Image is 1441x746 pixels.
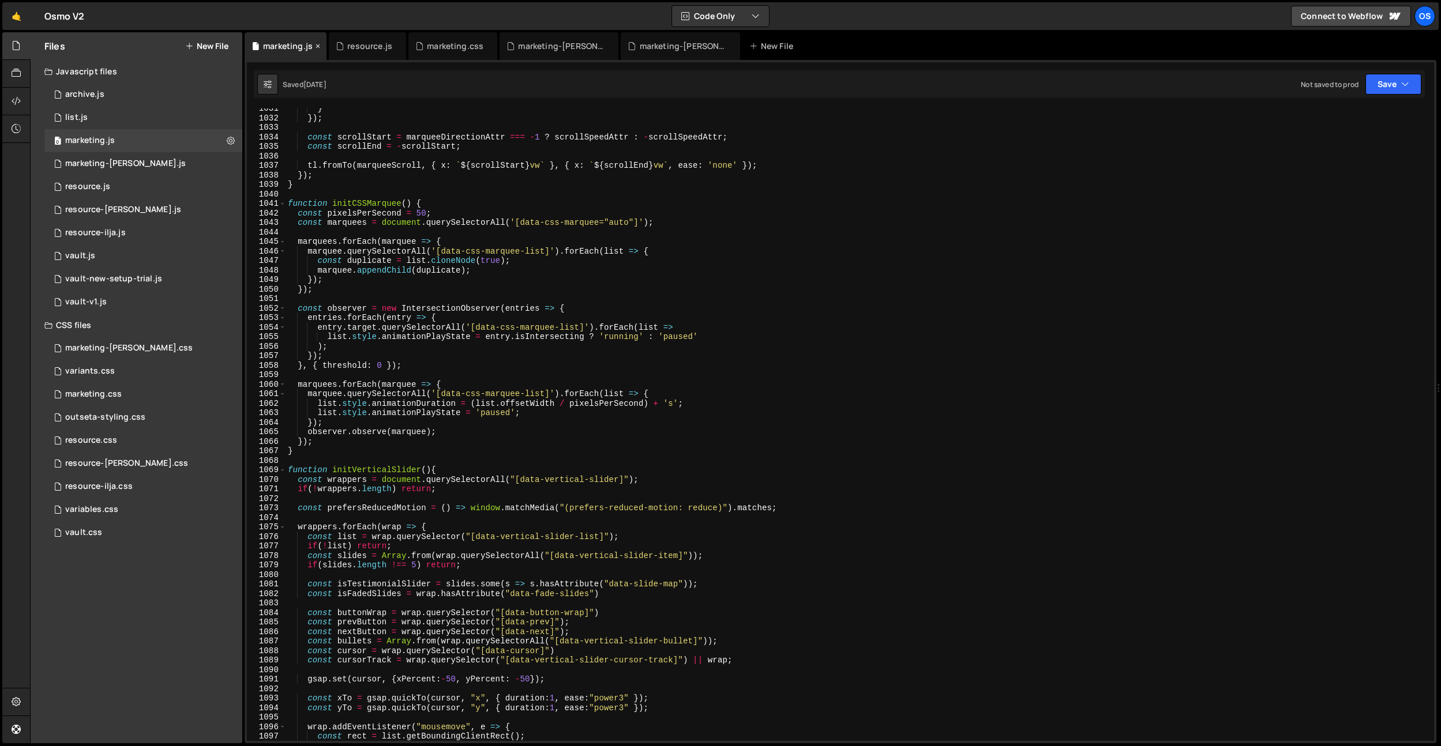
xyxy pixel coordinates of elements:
[247,104,286,114] div: 1031
[347,40,392,52] div: resource.js
[247,503,286,513] div: 1073
[247,323,286,333] div: 1054
[44,406,242,429] div: 16596/45156.css
[44,475,242,498] div: 16596/46198.css
[44,383,242,406] div: 16596/45446.css
[247,380,286,390] div: 1060
[247,694,286,703] div: 1093
[247,522,286,532] div: 1075
[247,665,286,675] div: 1090
[65,159,186,169] div: marketing-[PERSON_NAME].js
[247,361,286,371] div: 1058
[247,551,286,561] div: 1078
[247,579,286,589] div: 1081
[247,294,286,304] div: 1051
[65,481,133,492] div: resource-ilja.css
[247,722,286,732] div: 1096
[247,532,286,542] div: 1076
[247,114,286,123] div: 1032
[44,152,242,175] div: 16596/45424.js
[65,389,122,400] div: marketing.css
[65,435,117,446] div: resource.css
[247,161,286,171] div: 1037
[247,152,286,161] div: 1036
[247,636,286,646] div: 1087
[672,6,769,27] button: Code Only
[247,180,286,190] div: 1039
[263,40,313,52] div: marketing.js
[749,40,798,52] div: New File
[65,112,88,123] div: list.js
[44,83,242,106] div: 16596/46210.js
[44,337,242,360] div: 16596/46284.css
[247,560,286,570] div: 1079
[247,199,286,209] div: 1041
[247,627,286,637] div: 1086
[247,237,286,247] div: 1045
[65,89,104,100] div: archive.js
[247,370,286,380] div: 1059
[247,304,286,314] div: 1052
[247,684,286,694] div: 1092
[44,498,242,521] div: 16596/45154.css
[65,412,145,423] div: outseta-styling.css
[65,504,118,515] div: variables.css
[247,475,286,485] div: 1070
[247,589,286,599] div: 1082
[247,703,286,713] div: 1094
[44,198,242,221] div: 16596/46194.js
[44,221,242,244] div: 16596/46195.js
[247,655,286,665] div: 1089
[247,190,286,199] div: 1040
[247,218,286,228] div: 1043
[2,2,31,30] a: 🤙
[247,427,286,437] div: 1065
[247,209,286,218] div: 1042
[65,251,95,261] div: vault.js
[247,570,286,580] div: 1080
[1414,6,1435,27] div: Os
[44,521,242,544] div: 16596/45153.css
[65,343,193,353] div: marketing-[PERSON_NAME].css
[1301,80,1359,89] div: Not saved to prod
[44,429,242,452] div: 16596/46199.css
[65,205,181,215] div: resource-[PERSON_NAME].js
[247,123,286,133] div: 1033
[44,40,65,52] h2: Files
[31,60,242,83] div: Javascript files
[247,608,286,618] div: 1084
[247,456,286,466] div: 1068
[247,342,286,352] div: 1056
[247,418,286,428] div: 1064
[44,175,242,198] div: 16596/46183.js
[247,228,286,238] div: 1044
[303,80,327,89] div: [DATE]
[247,446,286,456] div: 1067
[247,408,286,418] div: 1063
[247,256,286,266] div: 1047
[247,313,286,323] div: 1053
[44,267,242,291] div: 16596/45152.js
[247,713,286,722] div: 1095
[247,351,286,361] div: 1057
[640,40,726,52] div: marketing-[PERSON_NAME].js
[247,617,286,627] div: 1085
[247,437,286,447] div: 1066
[44,244,242,267] div: 16596/45133.js
[44,452,242,475] div: 16596/46196.css
[247,275,286,285] div: 1049
[185,42,228,51] button: New File
[247,142,286,152] div: 1035
[65,228,126,238] div: resource-ilja.js
[65,297,107,307] div: vault-v1.js
[65,274,162,284] div: vault-new-setup-trial.js
[247,732,286,741] div: 1097
[65,528,102,538] div: vault.css
[247,541,286,551] div: 1077
[247,598,286,608] div: 1083
[65,182,110,192] div: resource.js
[247,465,286,475] div: 1069
[247,646,286,656] div: 1088
[247,332,286,342] div: 1055
[247,133,286,142] div: 1034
